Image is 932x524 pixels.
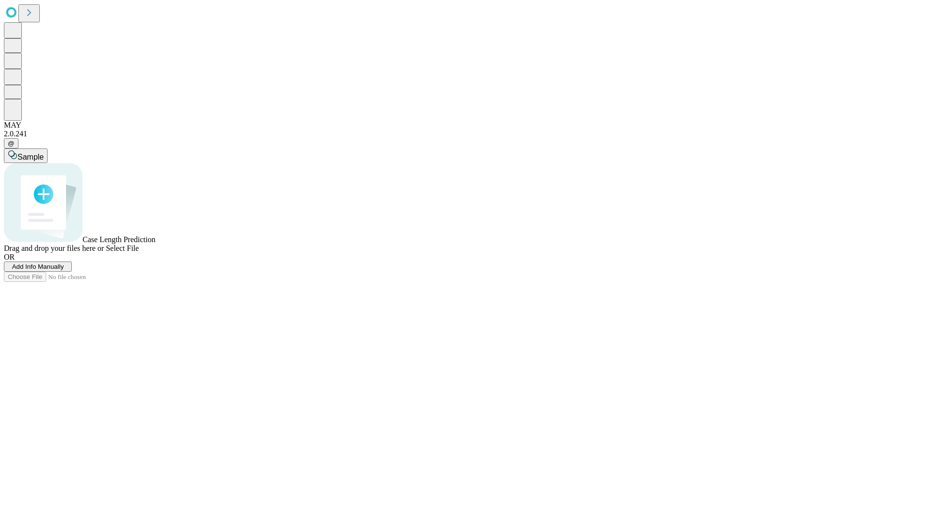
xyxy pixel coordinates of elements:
span: Sample [17,153,44,161]
button: @ [4,138,18,148]
span: Case Length Prediction [83,235,155,244]
span: @ [8,140,15,147]
button: Add Info Manually [4,262,72,272]
div: MAY [4,121,928,130]
span: Select File [106,244,139,252]
span: Add Info Manually [12,263,64,270]
span: OR [4,253,15,261]
div: 2.0.241 [4,130,928,138]
span: Drag and drop your files here or [4,244,104,252]
button: Sample [4,148,48,163]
